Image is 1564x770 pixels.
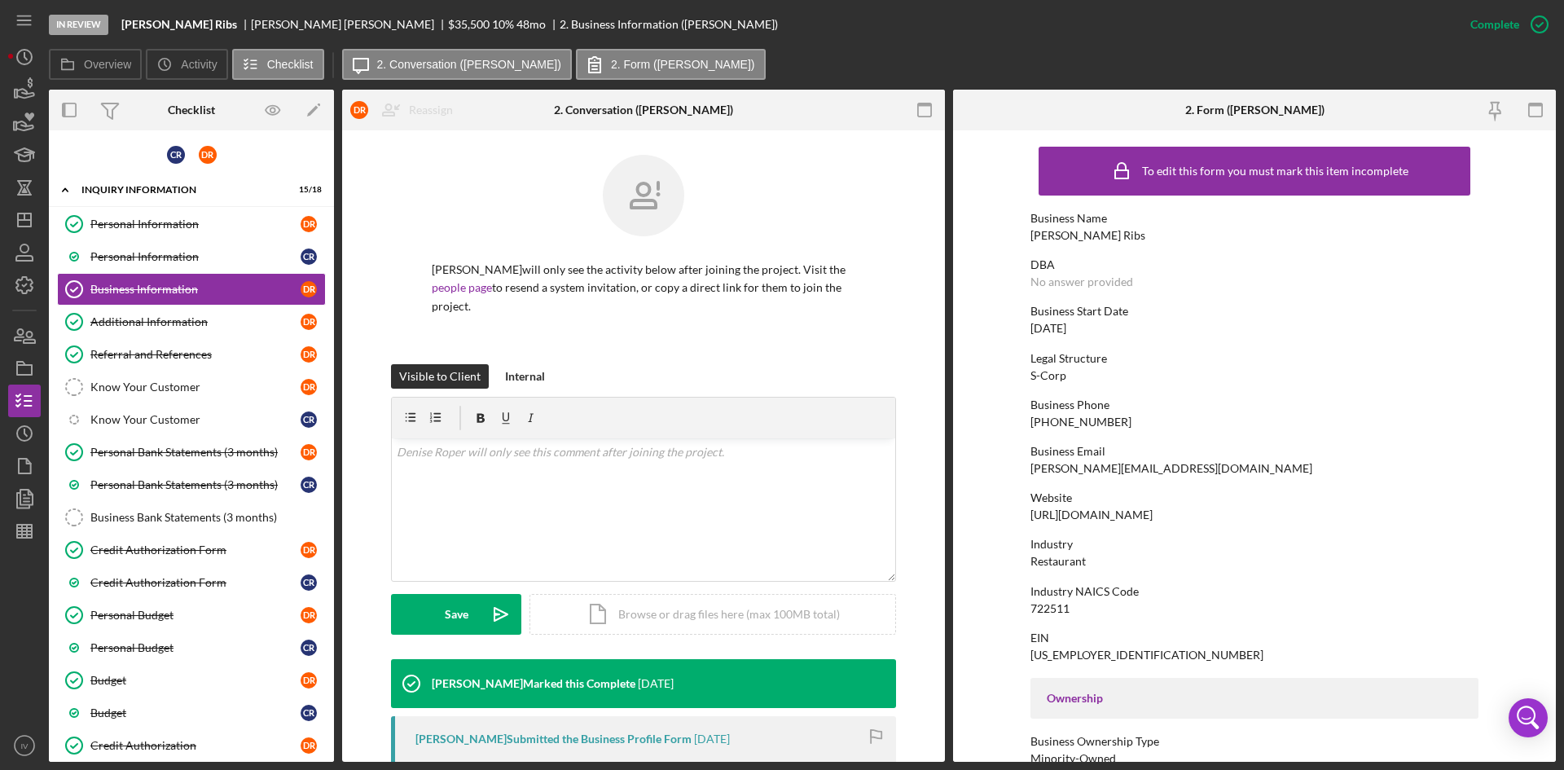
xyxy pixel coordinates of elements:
div: D R [301,607,317,623]
div: 2. Business Information ([PERSON_NAME]) [560,18,778,31]
div: Know Your Customer [90,413,301,426]
label: 2. Conversation ([PERSON_NAME]) [377,58,561,71]
a: Know Your CustomerCR [57,403,326,436]
div: C R [301,411,317,428]
div: Checklist [168,103,215,117]
div: 2. Conversation ([PERSON_NAME]) [554,103,733,117]
div: C R [301,477,317,493]
button: Checklist [232,49,324,80]
div: Credit Authorization Form [90,543,301,557]
div: Credit Authorization [90,739,301,752]
div: Personal Information [90,218,301,231]
div: D R [199,146,217,164]
a: Personal BudgetCR [57,631,326,664]
a: people page [432,280,492,294]
div: Internal [505,364,545,389]
div: D R [301,346,317,363]
div: Personal Budget [90,641,301,654]
a: Additional InformationDR [57,306,326,338]
div: [PERSON_NAME][EMAIL_ADDRESS][DOMAIN_NAME] [1030,462,1312,475]
div: Business Phone [1030,398,1478,411]
div: C R [301,705,317,721]
p: [PERSON_NAME] will only see the activity below after joining the project. Visit the to resend a s... [432,261,855,315]
a: Personal Bank Statements (3 months)DR [57,436,326,469]
label: Activity [181,58,217,71]
button: DRReassign [342,94,469,126]
div: Credit Authorization Form [90,576,301,589]
div: 2. Form ([PERSON_NAME]) [1185,103,1325,117]
div: Minority-Owned [1030,752,1116,765]
div: Personal Bank Statements (3 months) [90,478,301,491]
a: Personal InformationCR [57,240,326,273]
div: Personal Bank Statements (3 months) [90,446,301,459]
div: Personal Budget [90,609,301,622]
a: Credit Authorization FormDR [57,534,326,566]
button: Activity [146,49,227,80]
label: 2. Form ([PERSON_NAME]) [611,58,755,71]
button: Complete [1454,8,1556,41]
a: BudgetDR [57,664,326,697]
div: D R [301,281,317,297]
div: Legal Structure [1030,352,1478,365]
a: BudgetCR [57,697,326,729]
div: D R [301,542,317,558]
div: Know Your Customer [90,381,301,394]
div: Complete [1470,8,1519,41]
div: No answer provided [1030,275,1133,288]
button: IV [8,729,41,762]
button: Save [391,594,521,635]
a: Know Your CustomerDR [57,371,326,403]
a: Personal BudgetDR [57,599,326,631]
div: Business Bank Statements (3 months) [90,511,325,524]
div: [PERSON_NAME] Marked this Complete [432,677,635,690]
button: 2. Conversation ([PERSON_NAME]) [342,49,572,80]
div: C R [301,249,317,265]
a: Credit AuthorizationDR [57,729,326,762]
div: 10 % [492,18,514,31]
button: 2. Form ([PERSON_NAME]) [576,49,766,80]
div: Referral and References [90,348,301,361]
div: C R [301,574,317,591]
div: Visible to Client [399,364,481,389]
div: 15 / 18 [292,185,322,195]
div: [PERSON_NAME] [PERSON_NAME] [251,18,448,31]
a: Business Bank Statements (3 months) [57,501,326,534]
button: Overview [49,49,142,80]
div: [US_EMPLOYER_IDENTIFICATION_NUMBER] [1030,649,1263,662]
div: Budget [90,674,301,687]
div: Restaurant [1030,555,1086,568]
div: D R [301,444,317,460]
a: Business InformationDR [57,273,326,306]
div: D R [301,314,317,330]
div: D R [350,101,368,119]
div: [PERSON_NAME] Ribs [1030,229,1145,242]
label: Checklist [267,58,314,71]
div: S-Corp [1030,369,1066,382]
div: Business Name [1030,212,1478,225]
div: [PERSON_NAME] Submitted the Business Profile Form [415,733,692,746]
div: Industry [1030,538,1478,551]
div: Reassign [409,94,453,126]
div: D R [301,379,317,395]
div: [URL][DOMAIN_NAME] [1030,508,1153,521]
div: Budget [90,706,301,719]
div: D R [301,737,317,754]
button: Internal [497,364,553,389]
div: Website [1030,491,1478,504]
div: Business Email [1030,445,1478,458]
div: C R [167,146,185,164]
div: [PHONE_NUMBER] [1030,416,1131,429]
div: D R [301,672,317,689]
a: Referral and ReferencesDR [57,338,326,371]
div: [DATE] [1030,322,1066,335]
text: IV [20,741,29,750]
div: Save [445,594,468,635]
time: 2025-10-03 14:05 [638,677,674,690]
label: Overview [84,58,131,71]
b: [PERSON_NAME] Ribs [121,18,237,31]
div: Business Start Date [1030,305,1478,318]
a: Personal Bank Statements (3 months)CR [57,469,326,501]
div: Business Ownership Type [1030,735,1478,748]
div: 722511 [1030,602,1070,615]
div: To edit this form you must mark this item incomplete [1142,165,1408,178]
